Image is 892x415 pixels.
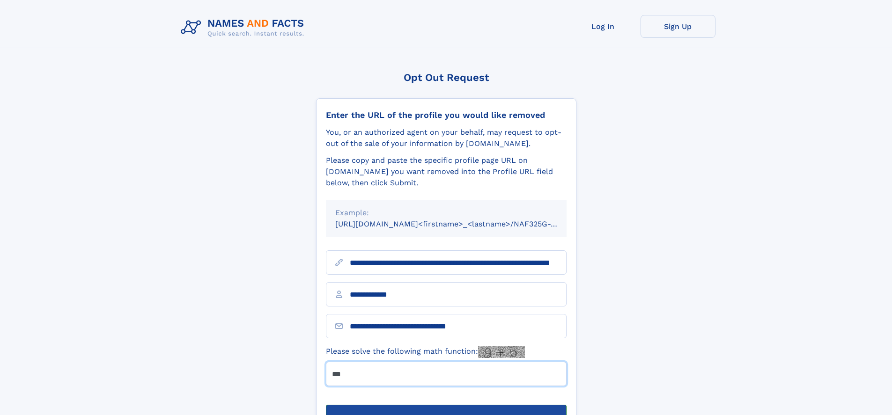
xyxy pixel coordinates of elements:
[177,15,312,40] img: Logo Names and Facts
[566,15,641,38] a: Log In
[316,72,576,83] div: Opt Out Request
[335,219,584,228] small: [URL][DOMAIN_NAME]<firstname>_<lastname>/NAF325G-xxxxxxxx
[326,346,525,358] label: Please solve the following math function:
[326,155,567,189] div: Please copy and paste the specific profile page URL on [DOMAIN_NAME] you want removed into the Pr...
[335,207,557,218] div: Example:
[641,15,715,38] a: Sign Up
[326,110,567,120] div: Enter the URL of the profile you would like removed
[326,127,567,149] div: You, or an authorized agent on your behalf, may request to opt-out of the sale of your informatio...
